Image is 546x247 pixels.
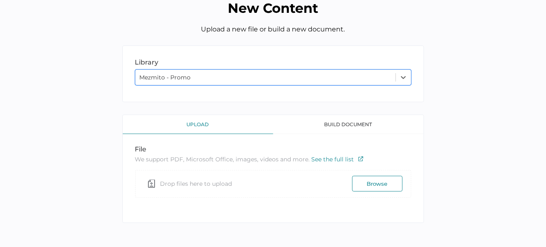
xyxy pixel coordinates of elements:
div: upload [123,115,273,134]
p: We support PDF, Microsoft Office, images, videos and more. [135,155,411,164]
div: build document [273,115,424,134]
div: file [135,145,411,153]
button: Browse [352,176,403,192]
div: Mezmito - Promo [140,74,191,81]
a: See the full list [312,156,363,163]
img: upload.f897cb3d.svg [148,180,156,188]
img: external-link-icon.7ec190a1.svg [358,156,363,161]
span: Upload a new file or build a new document. [201,25,345,33]
div: library [135,58,411,66]
span: Drop files here to upload [160,175,232,193]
